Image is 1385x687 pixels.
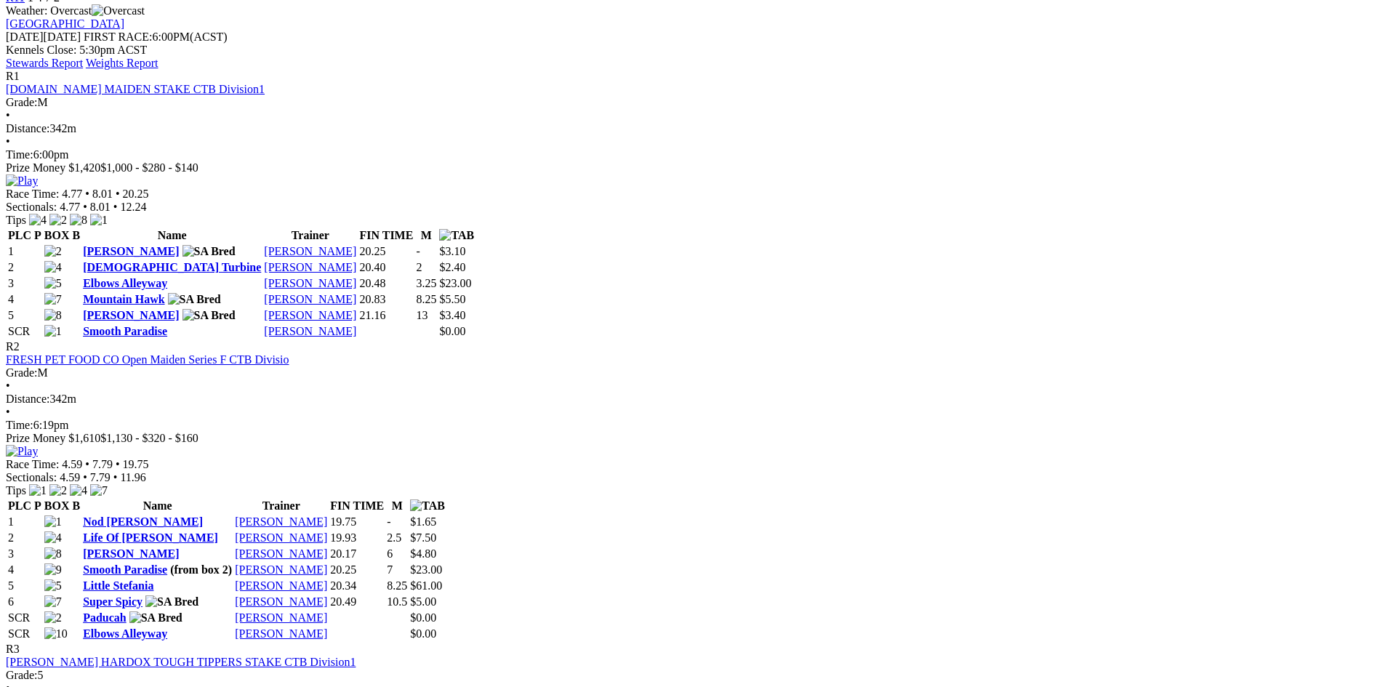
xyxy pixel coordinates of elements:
div: Kennels Close: 5:30pm ACST [6,44,1379,57]
text: 8.25 [387,579,407,592]
img: 8 [44,547,62,561]
a: Life Of [PERSON_NAME] [83,531,218,544]
img: 8 [44,309,62,322]
a: Stewards Report [6,57,83,69]
img: Play [6,174,38,188]
span: $23.00 [439,277,471,289]
a: [PERSON_NAME] [235,531,327,544]
span: $0.00 [439,325,465,337]
img: Overcast [92,4,145,17]
a: Elbows Alleyway [83,277,167,289]
img: 5 [44,579,62,592]
span: $5.00 [410,595,436,608]
span: 4.59 [62,458,82,470]
text: - [387,515,390,528]
span: $3.40 [439,309,465,321]
span: Time: [6,419,33,431]
span: R3 [6,643,20,655]
span: Tips [6,214,26,226]
td: 20.40 [358,260,414,275]
img: SA Bred [129,611,182,624]
a: [PERSON_NAME] [264,309,356,321]
td: 5 [7,308,42,323]
td: 6 [7,595,42,609]
span: • [116,458,120,470]
img: 7 [44,595,62,608]
span: R2 [6,340,20,353]
div: 5 [6,669,1379,682]
span: 4.77 [62,188,82,200]
span: 20.25 [123,188,149,200]
span: • [113,201,118,213]
span: B [72,229,80,241]
img: 4 [44,261,62,274]
span: [DATE] [6,31,44,43]
a: Nod [PERSON_NAME] [83,515,203,528]
span: Race Time: [6,188,59,200]
span: 11.96 [120,471,145,483]
a: [PERSON_NAME] [264,261,356,273]
span: Distance: [6,122,49,134]
td: 20.34 [329,579,385,593]
span: FIRST RACE: [84,31,152,43]
text: 3.25 [416,277,436,289]
img: SA Bred [182,309,236,322]
span: Distance: [6,393,49,405]
div: 342m [6,122,1379,135]
span: • [85,458,89,470]
a: [PERSON_NAME] [235,579,327,592]
td: SCR [7,324,42,339]
span: 19.75 [123,458,149,470]
span: Time: [6,148,33,161]
span: $61.00 [410,579,442,592]
td: 2 [7,531,42,545]
a: [PERSON_NAME] [83,245,179,257]
td: 1 [7,244,42,259]
td: 5 [7,579,42,593]
div: 342m [6,393,1379,406]
span: 4.59 [60,471,80,483]
div: Prize Money $1,610 [6,432,1379,445]
img: 2 [44,245,62,258]
th: Name [82,499,233,513]
span: 12.24 [120,201,146,213]
span: $23.00 [410,563,442,576]
td: SCR [7,627,42,641]
th: M [386,499,408,513]
span: $1,000 - $280 - $140 [100,161,198,174]
td: 20.48 [358,276,414,291]
span: • [113,471,118,483]
span: $1,130 - $320 - $160 [100,432,198,444]
td: 4 [7,292,42,307]
td: 4 [7,563,42,577]
span: 4.77 [60,201,80,213]
text: 7 [387,563,393,576]
span: Race Time: [6,458,59,470]
td: 3 [7,547,42,561]
a: [PERSON_NAME] [235,595,327,608]
span: 6:00PM(ACST) [84,31,228,43]
td: 20.83 [358,292,414,307]
span: Weather: Overcast [6,4,145,17]
div: M [6,366,1379,379]
th: FIN TIME [358,228,414,243]
span: • [83,471,87,483]
span: Grade: [6,669,38,681]
a: Little Stefania [83,579,153,592]
img: 1 [44,325,62,338]
a: Smooth Paradise [83,563,167,576]
text: 2.5 [387,531,401,544]
a: [GEOGRAPHIC_DATA] [6,17,124,30]
th: FIN TIME [329,499,385,513]
a: Smooth Paradise [83,325,167,337]
a: [PERSON_NAME] HARDOX TOUGH TIPPERS STAKE CTB Division1 [6,656,356,668]
td: 21.16 [358,308,414,323]
img: TAB [410,499,445,513]
th: Trainer [263,228,357,243]
td: 20.25 [358,244,414,259]
span: 8.01 [92,188,113,200]
span: Sectionals: [6,471,57,483]
div: 6:19pm [6,419,1379,432]
img: 1 [90,214,108,227]
td: 20.49 [329,595,385,609]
